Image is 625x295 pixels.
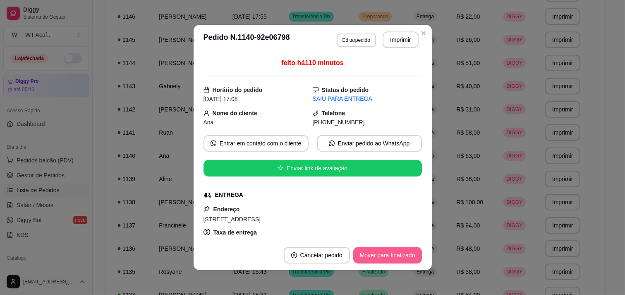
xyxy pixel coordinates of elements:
[213,87,263,93] strong: Horário do pedido
[417,27,430,40] button: Close
[213,206,240,213] strong: Endereço
[281,59,343,66] span: feito há 110 minutos
[291,252,297,258] span: close-circle
[313,110,318,116] span: phone
[284,247,350,264] button: close-circleCancelar pedido
[337,34,376,47] button: Editarpedido
[213,110,257,116] strong: Nome do cliente
[215,191,243,199] div: ENTREGA
[204,96,238,102] span: [DATE] 17:08
[322,87,369,93] strong: Status do pedido
[204,87,209,93] span: calendar
[322,110,345,116] strong: Telefone
[204,216,261,222] span: [STREET_ADDRESS]
[204,135,309,152] button: whats-appEntrar em contato com o cliente
[204,160,422,177] button: starEnviar link de avaliação
[383,31,419,48] button: Imprimir
[278,165,283,171] span: star
[204,229,210,235] span: dollar
[313,94,422,103] div: SAIU PARA ENTREGA
[211,140,216,146] span: whats-app
[204,119,214,126] span: Ana
[317,135,422,152] button: whats-appEnviar pedido ao WhatsApp
[353,247,422,264] button: Mover para finalizado
[204,31,290,48] h3: Pedido N. 1140-92e06798
[204,110,209,116] span: user
[329,140,335,146] span: whats-app
[213,229,257,236] strong: Taxa de entrega
[313,87,318,93] span: desktop
[313,119,365,126] span: [PHONE_NUMBER]
[204,206,210,212] span: pushpin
